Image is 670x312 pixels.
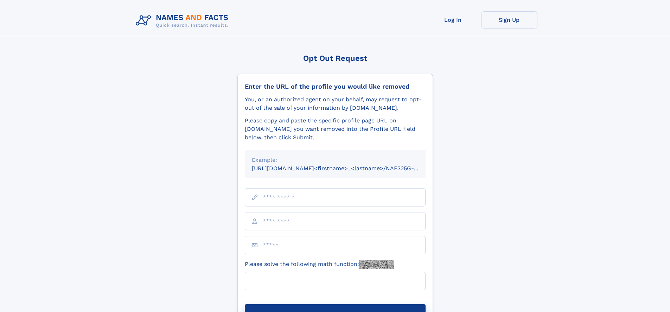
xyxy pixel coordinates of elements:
[252,156,419,164] div: Example:
[245,260,394,269] label: Please solve the following math function:
[425,11,481,28] a: Log In
[481,11,537,28] a: Sign Up
[245,95,426,112] div: You, or an authorized agent on your behalf, may request to opt-out of the sale of your informatio...
[133,11,234,30] img: Logo Names and Facts
[245,83,426,90] div: Enter the URL of the profile you would like removed
[245,116,426,142] div: Please copy and paste the specific profile page URL on [DOMAIN_NAME] you want removed into the Pr...
[252,165,439,172] small: [URL][DOMAIN_NAME]<firstname>_<lastname>/NAF325G-xxxxxxxx
[237,54,433,63] div: Opt Out Request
